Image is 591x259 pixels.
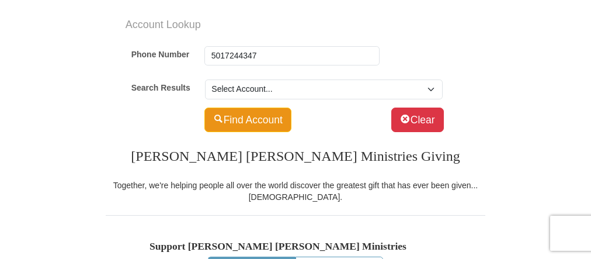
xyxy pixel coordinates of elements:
label: Account Lookup [117,18,236,33]
select: Default select example [205,80,443,99]
label: Search Results [131,82,190,96]
h3: [PERSON_NAME] [PERSON_NAME] Ministries Giving [106,136,485,179]
h5: Support [PERSON_NAME] [PERSON_NAME] Ministries [150,240,441,253]
div: Together, we're helping people all over the world discover the greatest gift that has ever been g... [106,179,485,203]
button: Clear [391,108,444,132]
input: xxx-xxx-xxxx [204,46,380,66]
label: Phone Number [131,49,190,63]
button: Find Account [204,108,291,132]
